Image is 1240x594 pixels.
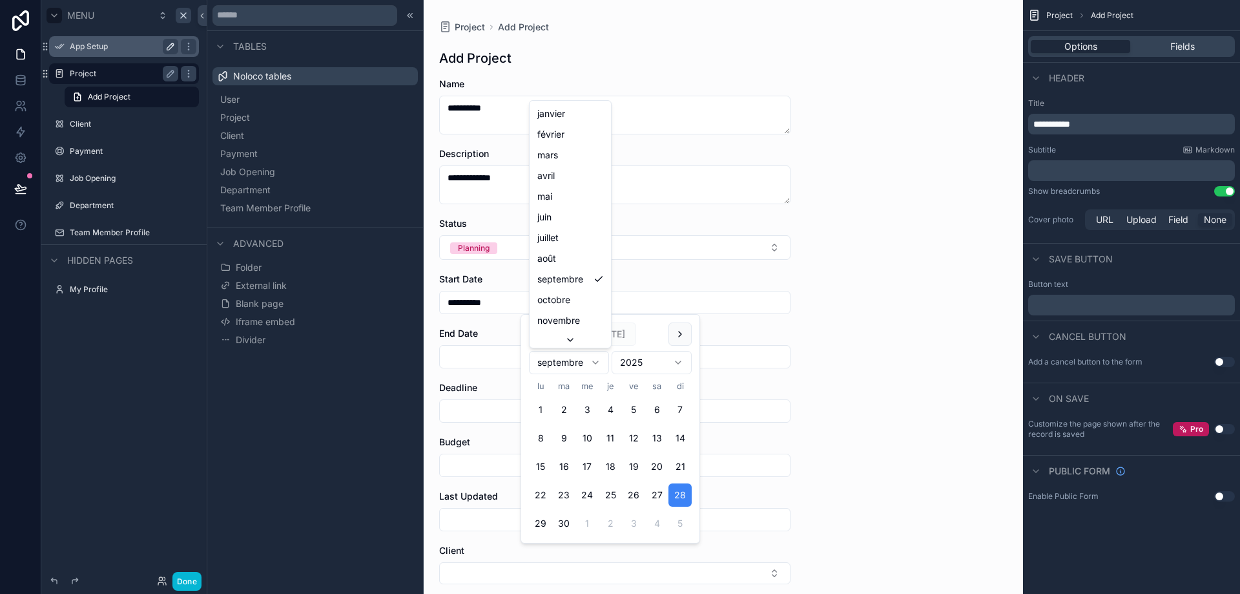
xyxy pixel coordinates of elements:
[220,129,244,142] span: Client
[220,147,258,160] span: Payment
[537,314,580,327] span: novembre
[537,252,556,265] span: août
[236,315,295,328] span: Iframe embed
[236,279,287,292] span: External link
[233,237,284,250] span: Advanced
[537,149,558,162] span: mars
[537,107,565,120] span: janvier
[537,293,570,306] span: octobre
[236,297,284,310] span: Blank page
[220,202,311,215] span: Team Member Profile
[233,70,291,83] span: Noloco tables
[220,93,240,106] span: User
[537,190,552,203] span: mai
[220,165,275,178] span: Job Opening
[537,211,552,224] span: juin
[220,184,271,196] span: Department
[537,231,559,244] span: juillet
[220,111,250,124] span: Project
[537,128,564,141] span: février
[236,261,262,274] span: Folder
[233,40,267,53] span: Tables
[236,334,265,346] span: Divider
[537,169,555,182] span: avril
[537,273,583,286] span: septembre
